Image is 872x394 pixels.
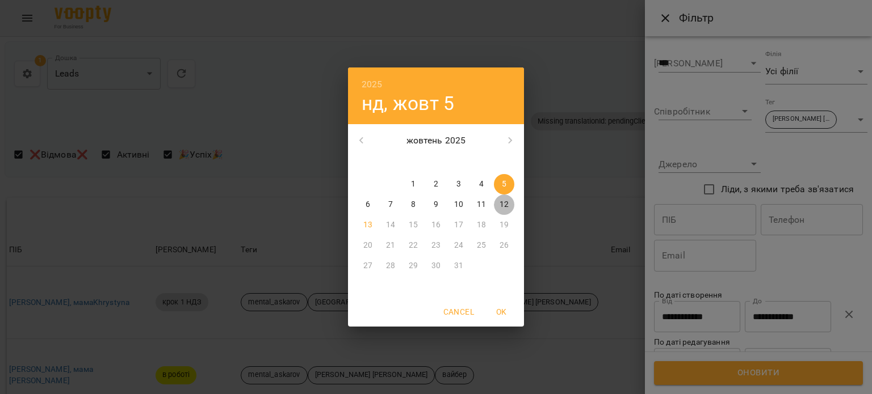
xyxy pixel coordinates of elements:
span: Cancel [443,305,474,319]
button: 2 [426,174,446,194]
p: 5 [502,179,506,190]
p: жовтень 2025 [375,134,497,147]
p: 10 [454,199,463,210]
span: сб [471,157,492,168]
button: нд, жовт 5 [362,92,454,115]
span: нд [494,157,514,168]
span: чт [426,157,446,168]
p: 4 [479,179,484,190]
button: 4 [471,174,492,194]
span: вт [380,157,401,168]
button: 12 [494,194,514,215]
button: 13 [358,215,378,235]
button: 9 [426,194,446,215]
p: 6 [366,199,370,210]
button: 3 [448,174,469,194]
button: Cancel [439,302,479,322]
button: 10 [448,194,469,215]
p: 8 [411,199,416,210]
span: пт [448,157,469,168]
p: 3 [456,179,461,190]
p: 7 [388,199,393,210]
span: OK [488,305,515,319]
p: 2 [434,179,438,190]
p: 9 [434,199,438,210]
button: 2025 [362,77,383,92]
span: пн [358,157,378,168]
span: ср [403,157,424,168]
p: 1 [411,179,416,190]
button: 7 [380,194,401,215]
button: OK [483,302,519,322]
button: 6 [358,194,378,215]
p: 13 [363,219,372,231]
button: 1 [403,174,424,194]
p: 11 [477,199,486,210]
button: 5 [494,174,514,194]
button: 8 [403,194,424,215]
p: 12 [500,199,509,210]
button: 11 [471,194,492,215]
